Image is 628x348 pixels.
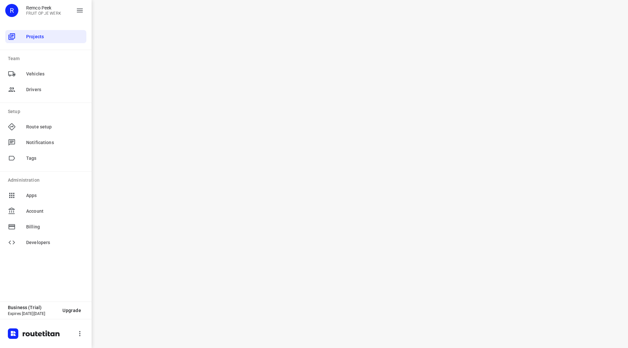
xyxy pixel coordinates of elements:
[26,224,84,230] span: Billing
[8,305,57,310] p: Business (Trial)
[26,155,84,162] span: Tags
[5,189,86,202] div: Apps
[26,86,84,93] span: Drivers
[8,108,86,115] p: Setup
[5,67,86,80] div: Vehicles
[26,124,84,130] span: Route setup
[5,4,18,17] div: R
[5,120,86,133] div: Route setup
[5,220,86,233] div: Billing
[62,308,81,313] span: Upgrade
[26,239,84,246] span: Developers
[26,139,84,146] span: Notifications
[26,208,84,215] span: Account
[26,11,61,16] p: FRUIT OP JE WERK
[5,83,86,96] div: Drivers
[5,30,86,43] div: Projects
[26,33,84,40] span: Projects
[5,136,86,149] div: Notifications
[5,236,86,249] div: Developers
[26,5,61,10] p: Remco Peek
[8,311,57,316] p: Expires [DATE][DATE]
[8,177,86,184] p: Administration
[26,192,84,199] span: Apps
[5,205,86,218] div: Account
[26,71,84,77] span: Vehicles
[57,305,86,316] button: Upgrade
[5,152,86,165] div: Tags
[8,55,86,62] p: Team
